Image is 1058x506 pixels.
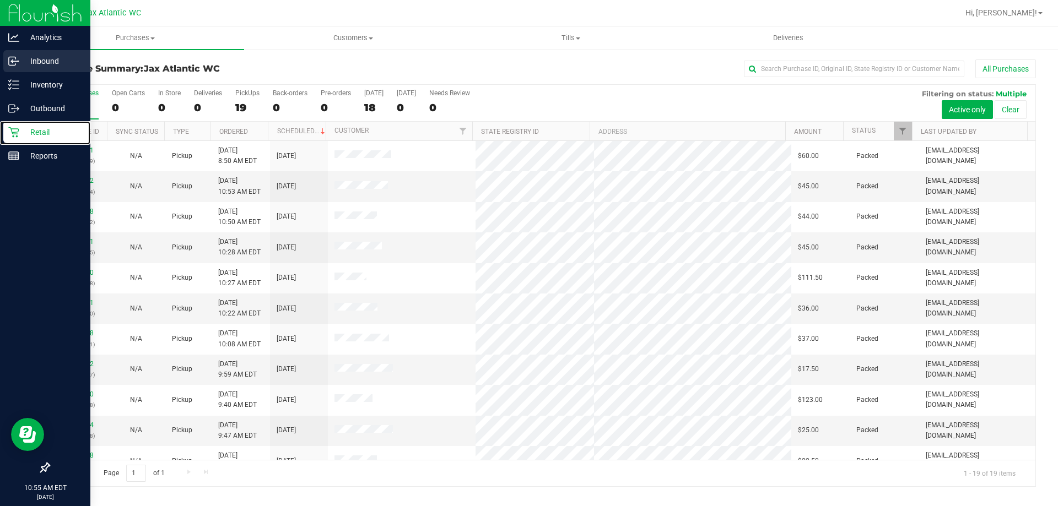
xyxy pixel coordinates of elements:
[172,242,192,253] span: Pickup
[218,268,261,289] span: [DATE] 10:27 AM EDT
[277,456,296,466] span: [DATE]
[8,150,19,161] inline-svg: Reports
[19,78,85,91] p: Inventory
[130,211,142,222] button: N/A
[926,237,1029,258] span: [EMAIL_ADDRESS][DOMAIN_NAME]
[218,298,261,319] span: [DATE] 10:22 AM EDT
[63,177,94,184] a: 11848682
[8,103,19,114] inline-svg: Outbound
[130,457,142,465] span: Not Applicable
[218,420,257,441] span: [DATE] 9:47 AM EDT
[926,298,1029,319] span: [EMAIL_ADDRESS][DOMAIN_NAME]
[235,101,260,114] div: 19
[19,55,85,68] p: Inbound
[277,242,296,253] span: [DATE]
[364,89,384,97] div: [DATE]
[277,273,296,283] span: [DATE]
[942,100,993,119] button: Active only
[8,32,19,43] inline-svg: Analytics
[218,450,257,471] span: [DATE] 9:04 AM EDT
[158,101,181,114] div: 0
[130,303,142,314] button: N/A
[130,304,142,312] span: Not Applicable
[995,100,1027,119] button: Clear
[744,61,964,77] input: Search Purchase ID, Original ID, State Registry ID or Customer Name...
[130,243,142,251] span: Not Applicable
[130,335,142,342] span: Not Applicable
[679,26,897,50] a: Deliveries
[5,493,85,501] p: [DATE]
[63,421,94,429] a: 11848114
[218,206,261,227] span: [DATE] 10:50 AM EDT
[429,89,470,97] div: Needs Review
[8,127,19,138] inline-svg: Retail
[798,303,819,314] span: $36.00
[794,128,822,135] a: Amount
[856,273,878,283] span: Packed
[130,395,142,405] button: N/A
[277,151,296,161] span: [DATE]
[218,145,257,166] span: [DATE] 8:50 AM EDT
[172,181,192,192] span: Pickup
[218,389,257,410] span: [DATE] 9:40 AM EDT
[63,329,94,337] a: 11848388
[63,238,94,246] a: 11848541
[8,79,19,90] inline-svg: Inventory
[277,211,296,222] span: [DATE]
[126,465,146,482] input: 1
[144,63,220,74] span: Jax Atlantic WC
[218,359,257,380] span: [DATE] 9:59 AM EDT
[462,33,679,43] span: Tills
[130,151,142,161] button: N/A
[921,128,976,135] a: Last Updated By
[481,128,539,135] a: State Registry ID
[926,176,1029,197] span: [EMAIL_ADDRESS][DOMAIN_NAME]
[397,101,416,114] div: 0
[5,483,85,493] p: 10:55 AM EDT
[194,89,222,97] div: Deliveries
[158,89,181,97] div: In Store
[63,208,94,215] a: 11848578
[94,465,174,482] span: Page of 1
[172,273,192,283] span: Pickup
[11,418,44,451] iframe: Resource center
[965,8,1037,17] span: Hi, [PERSON_NAME]!
[277,127,327,135] a: Scheduled
[955,465,1024,481] span: 1 - 19 of 19 items
[758,33,818,43] span: Deliveries
[429,101,470,114] div: 0
[798,425,819,436] span: $25.00
[130,364,142,374] button: N/A
[63,146,94,154] a: 11847431
[856,303,878,314] span: Packed
[172,334,192,344] span: Pickup
[798,334,819,344] span: $37.00
[63,390,94,398] a: 11848160
[172,425,192,436] span: Pickup
[926,145,1029,166] span: [EMAIL_ADDRESS][DOMAIN_NAME]
[273,89,307,97] div: Back-orders
[975,59,1036,78] button: All Purchases
[218,176,261,197] span: [DATE] 10:53 AM EDT
[922,89,994,98] span: Filtering on status:
[321,89,351,97] div: Pre-orders
[856,334,878,344] span: Packed
[334,127,369,134] a: Customer
[26,33,244,43] span: Purchases
[194,101,222,114] div: 0
[926,450,1029,471] span: [EMAIL_ADDRESS][DOMAIN_NAME]
[130,181,142,192] button: N/A
[172,303,192,314] span: Pickup
[219,128,248,135] a: Ordered
[277,395,296,405] span: [DATE]
[856,425,878,436] span: Packed
[462,26,679,50] a: Tills
[277,425,296,436] span: [DATE]
[8,56,19,67] inline-svg: Inbound
[798,151,819,161] span: $60.00
[277,334,296,344] span: [DATE]
[172,364,192,374] span: Pickup
[856,211,878,222] span: Packed
[172,211,192,222] span: Pickup
[798,456,819,466] span: $22.50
